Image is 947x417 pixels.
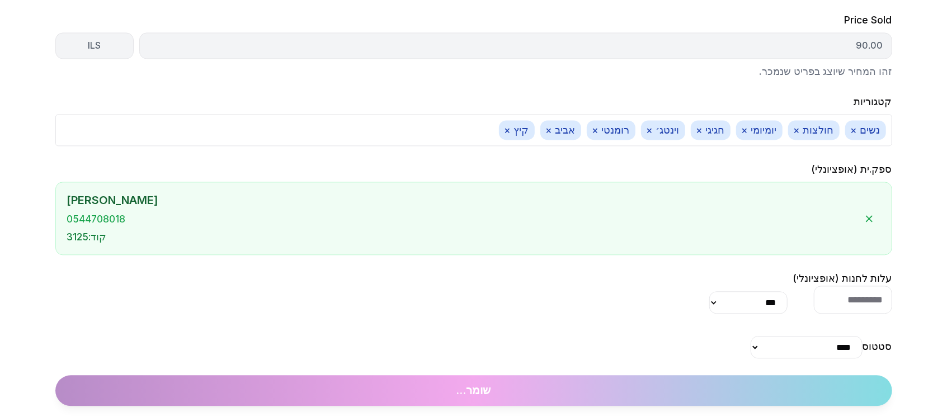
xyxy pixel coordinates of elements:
[793,272,892,284] label: עלות לחנות (אופציונלי)
[736,120,783,140] span: יומיומי
[139,32,892,58] div: 90.00
[647,123,653,137] button: ×
[540,120,581,140] span: אביב
[55,64,892,78] p: זהו המחיר שיוצג בפריט שנמכר.
[845,14,892,26] label: Price Sold
[788,120,840,140] span: חולצות
[858,207,880,230] button: הסר ספק.ית
[67,193,858,207] div: [PERSON_NAME]
[67,213,858,225] div: 0544708018
[696,123,703,137] button: ×
[499,120,535,140] span: קיץ
[592,123,599,137] button: ×
[587,120,635,140] span: רומנטי
[845,120,886,140] span: נשים
[794,123,800,137] button: ×
[67,231,858,243] div: קוד : 3125
[546,123,553,137] button: ×
[851,123,858,137] button: ×
[742,123,748,137] button: ×
[505,123,511,137] button: ×
[854,96,892,107] label: קטגוריות
[641,120,685,140] span: וינטג׳
[812,163,892,175] label: ספק.ית (אופציונלי)
[691,120,731,140] span: חגיגי
[863,340,892,352] label: סטטוס
[55,32,134,58] div: ILS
